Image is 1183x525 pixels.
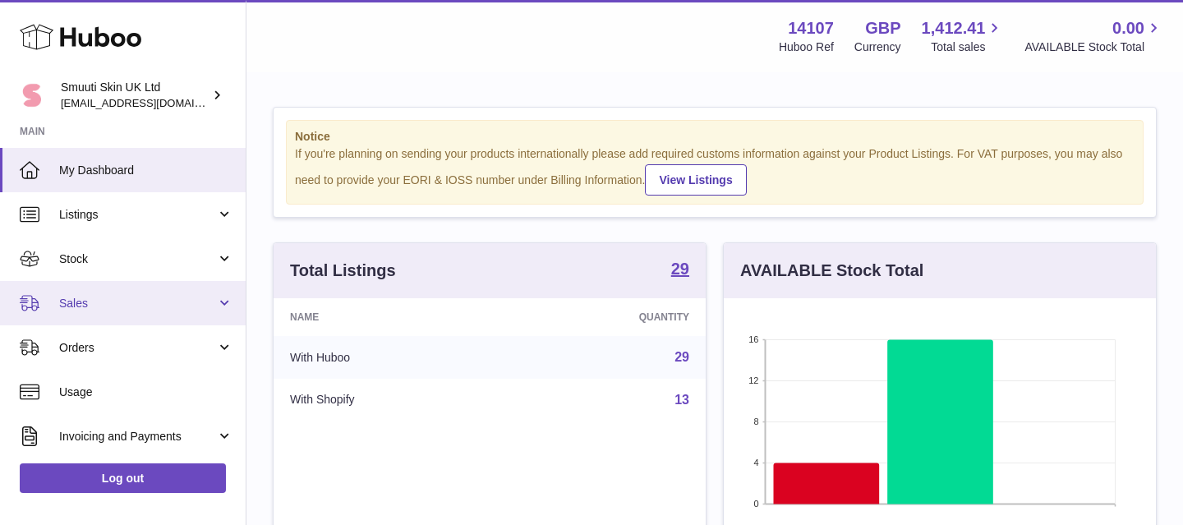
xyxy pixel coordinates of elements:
[645,164,746,196] a: View Listings
[295,146,1135,196] div: If you're planning on sending your products internationally please add required customs informati...
[59,429,216,444] span: Invoicing and Payments
[748,375,758,385] text: 12
[922,17,986,39] span: 1,412.41
[854,39,901,55] div: Currency
[779,39,834,55] div: Huboo Ref
[674,350,689,364] a: 29
[788,17,834,39] strong: 14107
[59,385,233,400] span: Usage
[753,458,758,467] text: 4
[865,17,900,39] strong: GBP
[59,251,216,267] span: Stock
[671,260,689,277] strong: 29
[674,393,689,407] a: 13
[59,207,216,223] span: Listings
[61,80,209,111] div: Smuuti Skin UK Ltd
[274,298,507,336] th: Name
[753,417,758,426] text: 8
[59,163,233,178] span: My Dashboard
[59,296,216,311] span: Sales
[59,340,216,356] span: Orders
[274,379,507,421] td: With Shopify
[753,499,758,509] text: 0
[295,129,1135,145] strong: Notice
[274,336,507,379] td: With Huboo
[1112,17,1144,39] span: 0.00
[931,39,1004,55] span: Total sales
[1024,39,1163,55] span: AVAILABLE Stock Total
[61,96,242,109] span: [EMAIL_ADDRESS][DOMAIN_NAME]
[20,83,44,108] img: tomi@beautyko.fi
[740,260,923,282] h3: AVAILABLE Stock Total
[507,298,706,336] th: Quantity
[922,17,1005,55] a: 1,412.41 Total sales
[20,463,226,493] a: Log out
[748,334,758,344] text: 16
[671,260,689,280] a: 29
[290,260,396,282] h3: Total Listings
[1024,17,1163,55] a: 0.00 AVAILABLE Stock Total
